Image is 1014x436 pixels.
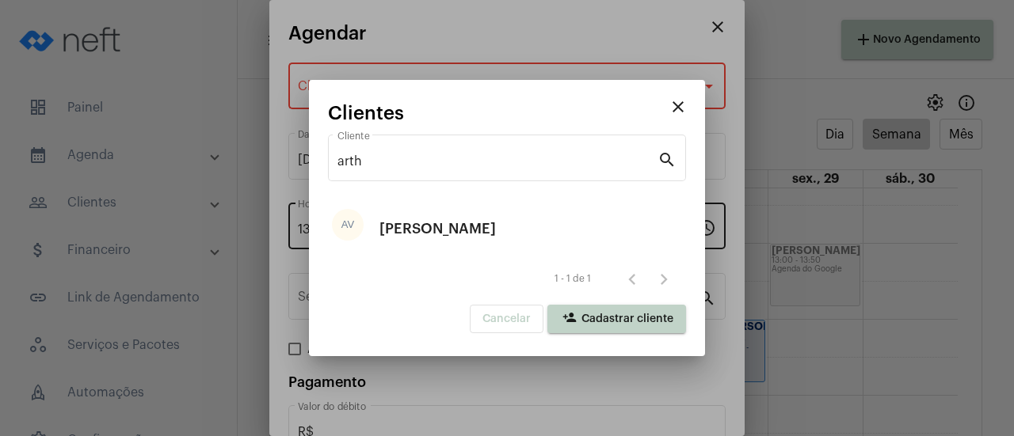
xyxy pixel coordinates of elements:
[616,263,648,294] button: Página anterior
[547,305,686,333] button: Cadastrar cliente
[560,310,579,329] mat-icon: person_add
[669,97,688,116] mat-icon: close
[648,263,680,294] button: Próxima página
[658,150,677,169] mat-icon: search
[555,274,591,284] div: 1 - 1 de 1
[560,313,673,324] span: Cadastrar cliente
[332,209,364,241] div: AV
[379,205,496,252] div: [PERSON_NAME]
[470,305,543,333] button: Cancelar
[482,313,531,324] span: Cancelar
[337,154,658,169] input: Pesquisar cliente
[328,103,404,123] span: Clientes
